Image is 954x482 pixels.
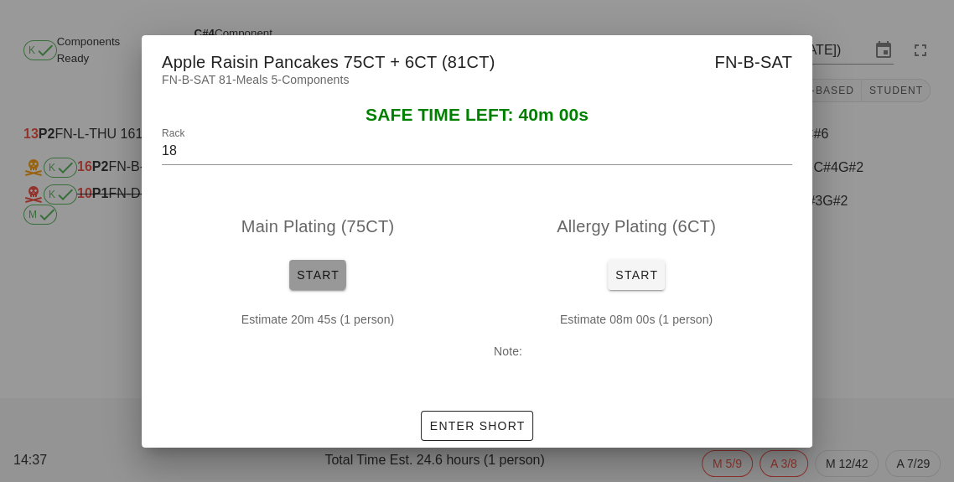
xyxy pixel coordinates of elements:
span: Start [296,268,340,282]
div: Apple Raisin Pancakes 75CT + 6CT (81CT) [142,35,812,84]
span: Enter Short [428,419,525,433]
p: Estimate 08m 00s (1 person) [494,310,779,329]
p: Note: [494,342,779,360]
div: FN-B-SAT 81-Meals 5-Components [142,70,812,106]
span: SAFE TIME LEFT: 40m 00s [366,105,588,124]
button: Start [289,260,346,290]
div: Main Plating (75CT) [162,200,474,253]
p: Estimate 20m 45s (1 person) [175,310,460,329]
span: FN-B-SAT [714,49,792,75]
span: Start [614,268,658,282]
label: Rack [162,127,184,140]
button: Enter Short [421,411,532,441]
div: Allergy Plating (6CT) [480,200,792,253]
button: Start [608,260,665,290]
